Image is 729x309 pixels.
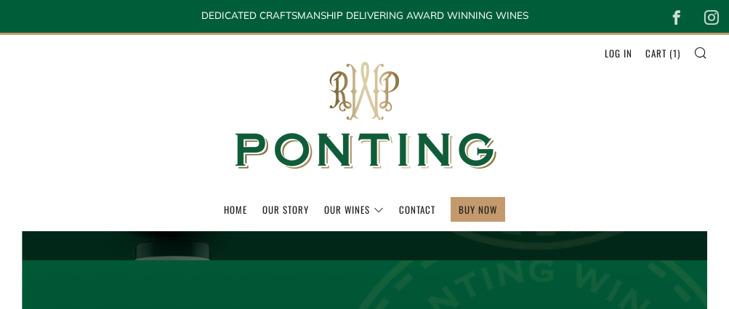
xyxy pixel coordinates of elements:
[399,198,435,221] a: Contact
[459,198,497,221] a: BUY NOW
[224,198,247,221] a: Home
[219,35,510,197] img: Ponting Wines
[645,41,680,65] a: Cart (1)
[673,46,677,60] span: 1
[605,41,632,65] a: Log in
[324,198,384,221] a: Our Wines
[262,198,309,221] a: Our Story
